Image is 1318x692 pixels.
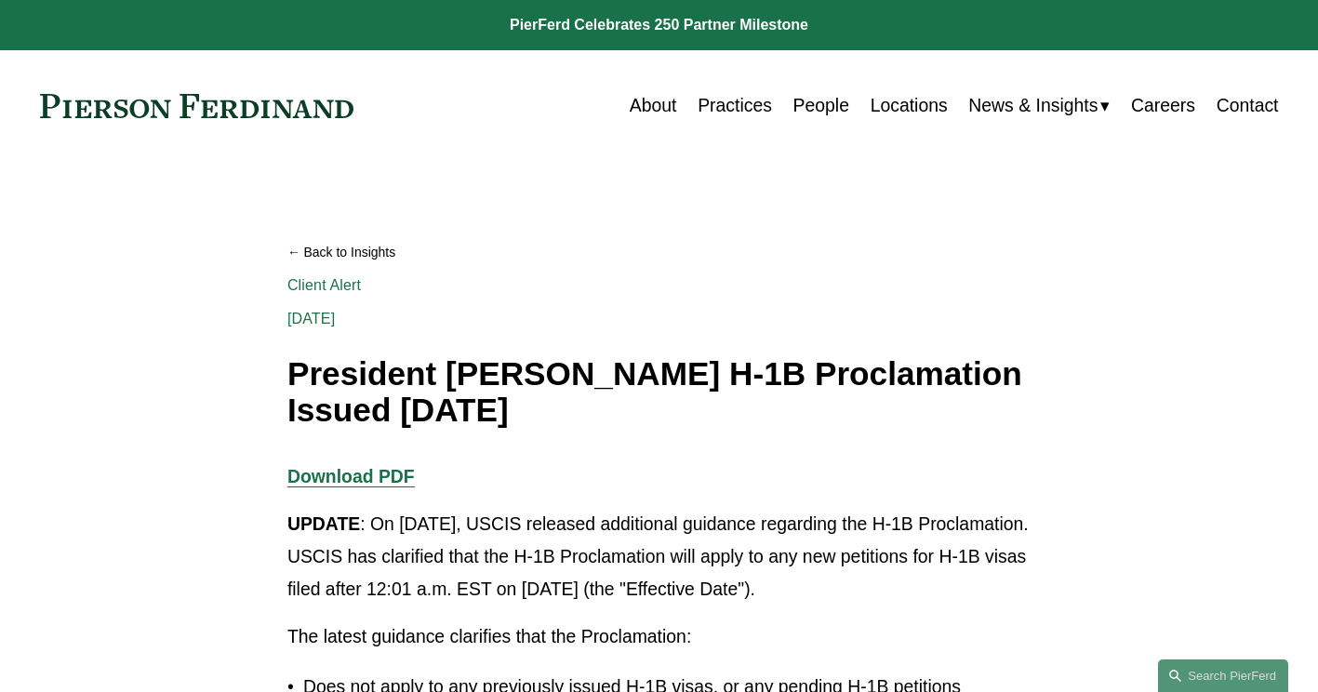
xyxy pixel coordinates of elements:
span: [DATE] [287,311,335,326]
span: News & Insights [968,89,1098,122]
a: Locations [871,87,948,124]
a: About [630,87,677,124]
strong: UPDATE [287,513,360,534]
a: Contact [1217,87,1279,124]
a: Practices [698,87,772,124]
a: Search this site [1158,659,1288,692]
a: Careers [1131,87,1195,124]
h1: President [PERSON_NAME] H-1B Proclamation Issued [DATE] [287,356,1031,428]
p: : On [DATE], USCIS released additional guidance regarding the H-1B Proclamation. USCIS has clarif... [287,508,1031,605]
a: People [793,87,849,124]
a: Back to Insights [287,236,1031,269]
a: Client Alert [287,277,361,293]
a: Download PDF [287,466,415,486]
p: The latest guidance clarifies that the Proclamation: [287,620,1031,653]
a: folder dropdown [968,87,1110,124]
